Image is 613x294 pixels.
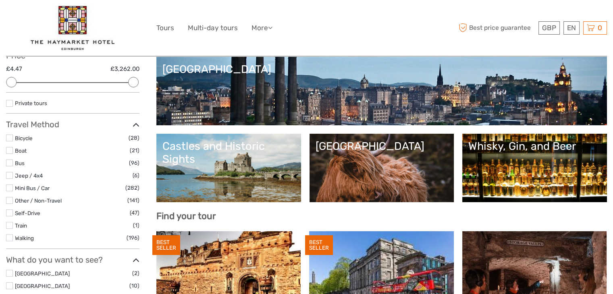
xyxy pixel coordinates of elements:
[31,6,114,50] img: 2426-e9e67c72-e0e4-4676-a79c-1d31c490165d_logo_big.jpg
[162,140,295,196] a: Castles and Historic Sights
[15,210,40,216] a: Self-Drive
[305,235,333,255] div: BEST SELLER
[15,235,34,241] a: Walking
[129,133,139,143] span: (28)
[129,158,139,168] span: (96)
[133,221,139,230] span: (1)
[542,24,556,32] span: GBP
[15,135,33,141] a: Bicycle
[152,235,180,255] div: BEST SELLER
[316,140,448,153] div: [GEOGRAPHIC_DATA]
[15,160,25,166] a: Bus
[15,172,43,179] a: Jeep / 4x4
[15,100,47,106] a: Private tours
[457,21,536,35] span: Best price guarantee
[188,22,238,34] a: Multi-day tours
[15,270,70,277] a: [GEOGRAPHIC_DATA]
[563,21,580,35] div: EN
[130,146,139,155] span: (21)
[15,197,62,204] a: Other / Non-Travel
[11,14,91,21] p: We're away right now. Please check back later!
[156,22,174,34] a: Tours
[15,185,50,191] a: Mini Bus / Car
[127,196,139,205] span: (141)
[6,255,139,265] h3: What do you want to see?
[162,63,601,76] div: [GEOGRAPHIC_DATA]
[162,140,295,166] div: Castles and Historic Sights
[6,120,139,129] h3: Travel Method
[110,65,139,73] label: £3,262.00
[468,140,601,153] div: Whisky, Gin, and Beer
[125,183,139,193] span: (282)
[15,283,70,289] a: [GEOGRAPHIC_DATA]
[156,211,216,222] b: Find your tour
[468,140,601,196] a: Whisky, Gin, and Beer
[162,63,601,119] a: [GEOGRAPHIC_DATA]
[132,269,139,278] span: (2)
[251,22,272,34] a: More
[6,65,22,73] label: £4.47
[316,140,448,196] a: [GEOGRAPHIC_DATA]
[596,24,603,32] span: 0
[129,281,139,290] span: (10)
[15,222,27,229] a: Train
[127,233,139,242] span: (196)
[133,171,139,180] span: (6)
[130,208,139,217] span: (47)
[93,12,102,22] button: Open LiveChat chat widget
[15,147,27,154] a: Boat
